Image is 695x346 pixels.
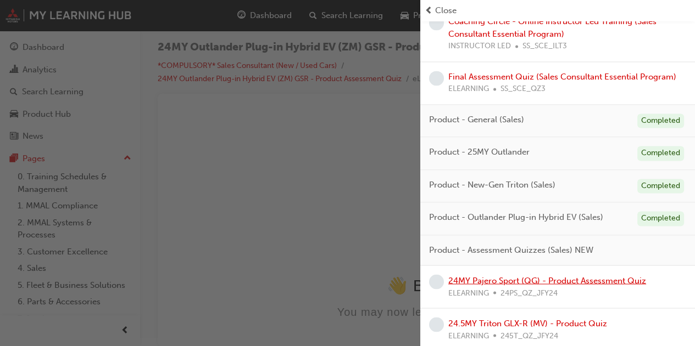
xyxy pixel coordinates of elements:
[429,179,555,191] span: Product - New-Gen Triton (Sales)
[429,244,593,257] span: Product - Assessment Quizzes (Sales) NEW
[425,4,691,17] button: prev-iconClose
[501,83,546,95] span: SS_SCE_QZ3
[435,4,457,17] span: Close
[637,146,684,161] div: Completed
[501,287,558,299] span: 24PS_QZ_JFY24
[448,330,489,342] span: ELEARNING
[4,165,498,184] div: 👋 Bye!
[429,274,444,289] span: learningRecordVerb_NONE-icon
[637,179,684,194] div: Completed
[448,16,657,39] a: Coaching Circle - Online Instructor Led Training (Sales Consultant Essential Program)
[448,287,489,299] span: ELEARNING
[448,72,676,82] a: Final Assessment Quiz (Sales Consultant Essential Program)
[4,195,498,207] div: You may now leave this page.
[425,4,433,17] span: prev-icon
[522,40,567,53] span: SS_SCE_ILT3
[448,83,489,95] span: ELEARNING
[448,318,607,328] a: 24.5MY Triton GLX-R (MV) - Product Quiz
[429,114,524,126] span: Product - General (Sales)
[429,211,603,224] span: Product - Outlander Plug-in Hybrid EV (Sales)
[429,146,530,158] span: Product - 25MY Outlander
[637,211,684,226] div: Completed
[429,317,444,332] span: learningRecordVerb_NONE-icon
[501,330,558,342] span: 245T_QZ_JFY24
[429,15,444,30] span: learningRecordVerb_NONE-icon
[637,114,684,128] div: Completed
[448,275,646,285] a: 24MY Pajero Sport (QG) - Product Assessment Quiz
[429,71,444,86] span: learningRecordVerb_NONE-icon
[448,40,511,53] span: INSTRUCTOR LED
